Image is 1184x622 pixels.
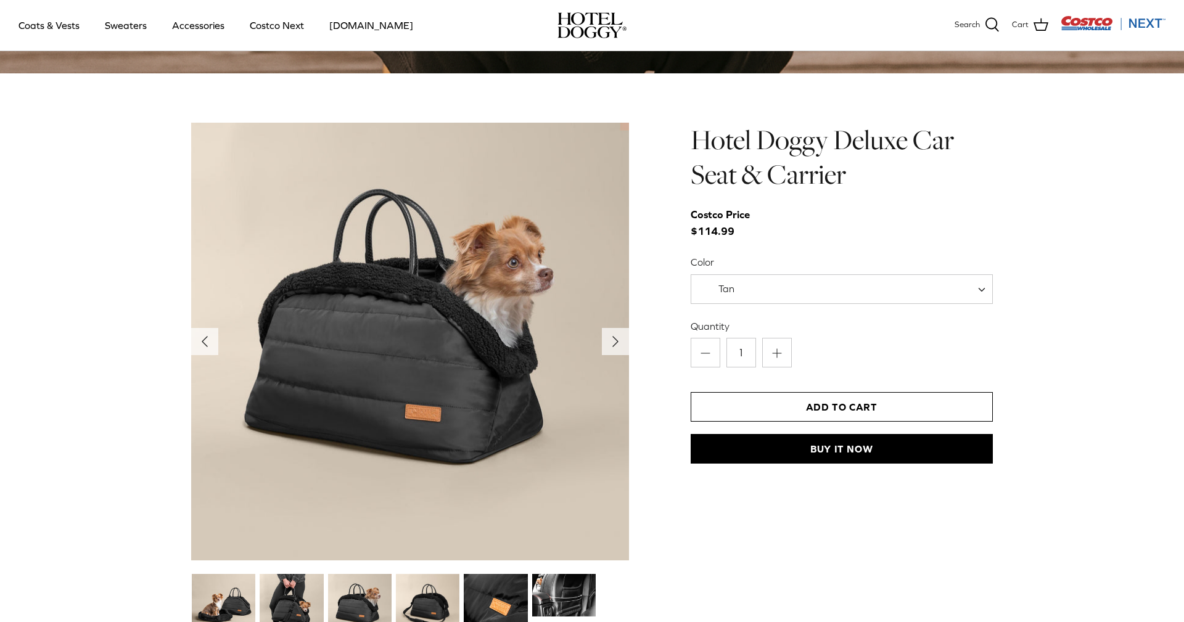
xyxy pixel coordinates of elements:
[318,4,424,46] a: [DOMAIN_NAME]
[691,392,993,422] button: Add to Cart
[691,319,993,333] label: Quantity
[691,207,750,223] div: Costco Price
[161,4,236,46] a: Accessories
[191,328,218,355] button: Previous
[1012,18,1029,31] span: Cart
[1061,23,1165,33] a: Visit Costco Next
[557,12,627,38] a: hoteldoggy.com hoteldoggycom
[691,274,993,304] span: Tan
[1012,17,1048,33] a: Cart
[691,207,762,240] span: $114.99
[955,18,980,31] span: Search
[726,338,756,367] input: Quantity
[718,283,734,294] span: Tan
[691,123,993,192] h1: Hotel Doggy Deluxe Car Seat & Carrier
[602,328,629,355] button: Next
[1061,15,1165,31] img: Costco Next
[691,434,993,464] button: Buy it now
[94,4,158,46] a: Sweaters
[691,255,993,269] label: Color
[7,4,91,46] a: Coats & Vests
[955,17,1000,33] a: Search
[239,4,315,46] a: Costco Next
[557,12,627,38] img: hoteldoggycom
[691,282,760,295] span: Tan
